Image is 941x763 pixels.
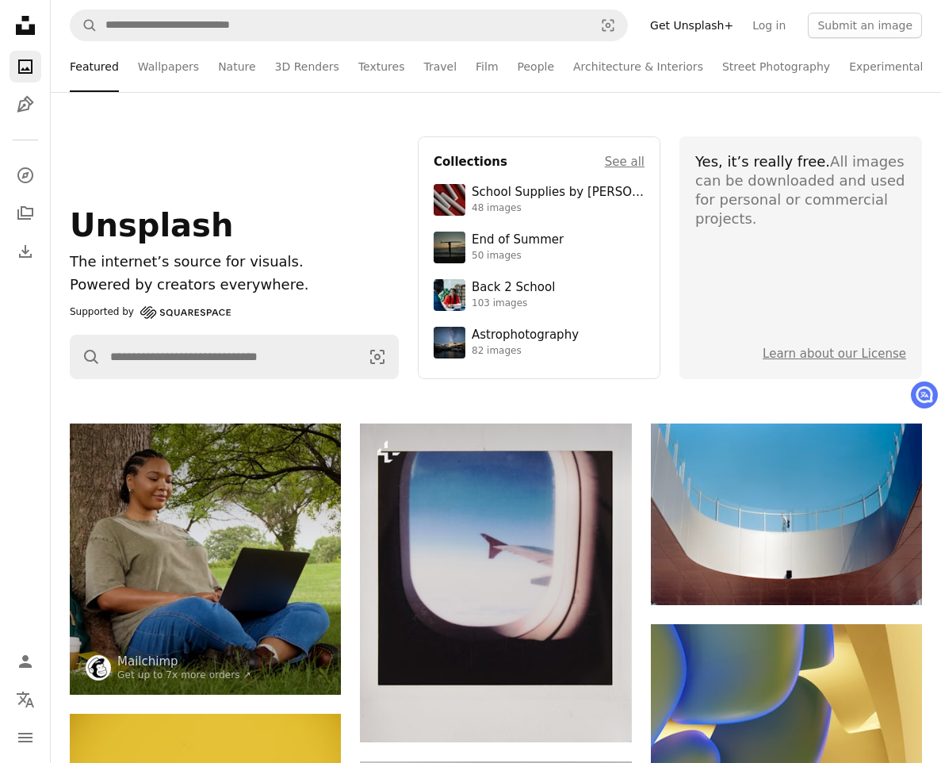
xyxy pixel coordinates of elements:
[423,41,457,92] a: Travel
[70,207,233,243] span: Unsplash
[275,41,339,92] a: 3D Renders
[86,655,111,681] img: Go to Mailchimp's profile
[472,185,645,201] div: School Supplies by [PERSON_NAME]
[434,232,645,263] a: End of Summer50 images
[10,236,41,267] a: Download History
[218,41,255,92] a: Nature
[743,13,795,38] a: Log in
[138,41,199,92] a: Wallpapers
[573,41,703,92] a: Architecture & Interiors
[117,669,251,681] a: Get up to 7x more orders ↗
[117,654,251,669] a: Mailchimp
[472,345,579,358] div: 82 images
[70,424,341,695] img: Woman using laptop while sitting under a tree
[434,279,645,311] a: Back 2 School103 images
[360,576,631,590] a: View from an airplane window, looking at the wing.
[518,41,555,92] a: People
[651,507,922,521] a: Modern architecture with a person on a balcony
[472,202,645,215] div: 48 images
[10,646,41,677] a: Log in / Sign up
[10,197,41,229] a: Collections
[695,153,830,170] span: Yes, it’s really free.
[70,10,628,41] form: Find visuals sitewide
[70,251,399,274] h1: The internet’s source for visuals.
[472,250,564,263] div: 50 images
[434,184,465,216] img: premium_photo-1715107534993-67196b65cde7
[651,424,922,605] img: Modern architecture with a person on a balcony
[70,274,399,297] p: Powered by creators everywhere.
[434,327,465,358] img: photo-1538592487700-be96de73306f
[476,41,498,92] a: Film
[722,41,830,92] a: Street Photography
[472,297,555,310] div: 103 images
[10,684,41,715] button: Language
[605,152,645,171] a: See all
[10,89,41,121] a: Illustrations
[434,327,645,358] a: Astrophotography82 images
[70,552,341,566] a: Woman using laptop while sitting under a tree
[434,279,465,311] img: premium_photo-1683135218355-6d72011bf303
[434,184,645,216] a: School Supplies by [PERSON_NAME]48 images
[763,347,906,361] a: Learn about our License
[358,41,405,92] a: Textures
[360,424,631,742] img: View from an airplane window, looking at the wing.
[434,152,507,171] h4: Collections
[434,232,465,263] img: premium_photo-1754398386796-ea3dec2a6302
[472,328,579,343] div: Astrophotography
[10,159,41,191] a: Explore
[71,335,101,378] button: Search Unsplash
[71,10,98,40] button: Search Unsplash
[357,335,398,378] button: Visual search
[651,707,922,721] a: Abstract organic shapes with blue and yellow gradients
[70,335,399,379] form: Find visuals sitewide
[849,41,923,92] a: Experimental
[589,10,627,40] button: Visual search
[10,51,41,82] a: Photos
[808,13,922,38] button: Submit an image
[10,722,41,753] button: Menu
[641,13,743,38] a: Get Unsplash+
[472,232,564,248] div: End of Summer
[472,280,555,296] div: Back 2 School
[70,303,231,322] a: Supported by
[695,152,906,228] div: All images can be downloaded and used for personal or commercial projects.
